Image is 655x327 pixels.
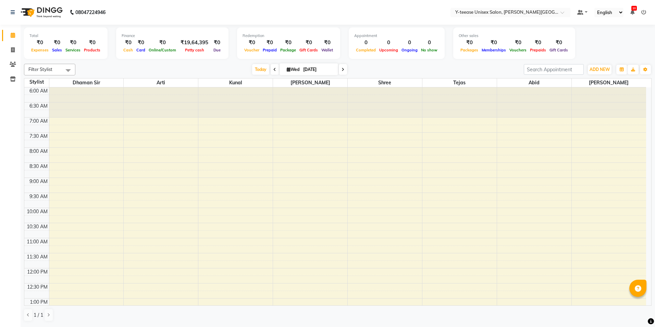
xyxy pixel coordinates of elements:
span: [PERSON_NAME] [273,78,347,87]
span: Filter Stylist [28,66,52,72]
div: 11:00 AM [25,238,49,245]
div: ₹0 [64,39,82,47]
span: tejas [422,78,497,87]
div: 12:00 PM [26,268,49,276]
span: [PERSON_NAME] [572,78,646,87]
div: Redemption [243,33,335,39]
div: 0 [400,39,419,47]
input: 2025-09-03 [301,64,335,75]
div: 8:00 AM [28,148,49,155]
div: ₹0 [548,39,570,47]
div: ₹0 [528,39,548,47]
div: ₹0 [298,39,320,47]
div: Stylist [24,78,49,86]
div: 0 [354,39,378,47]
a: 10 [630,9,634,15]
div: 0 [378,39,400,47]
div: ₹0 [459,39,480,47]
span: 1 / 1 [34,312,43,319]
div: ₹0 [82,39,102,47]
div: ₹0 [147,39,178,47]
b: 08047224946 [75,3,106,22]
span: Sales [50,48,64,52]
div: ₹0 [211,39,223,47]
span: ADD NEW [590,67,610,72]
span: Expenses [29,48,50,52]
span: Gift Cards [548,48,570,52]
span: Ongoing [400,48,419,52]
div: ₹0 [320,39,335,47]
div: ₹19,64,395 [178,39,211,47]
span: Voucher [243,48,261,52]
span: Gift Cards [298,48,320,52]
span: Online/Custom [147,48,178,52]
div: 6:00 AM [28,87,49,95]
div: 10:30 AM [25,223,49,230]
div: 12:30 PM [26,283,49,291]
div: 1:00 PM [28,299,49,306]
span: Dhaman Sir [49,78,124,87]
span: Completed [354,48,378,52]
div: 8:30 AM [28,163,49,170]
div: Total [29,33,102,39]
div: ₹0 [135,39,147,47]
span: Prepaid [261,48,279,52]
div: ₹0 [29,39,50,47]
div: 0 [419,39,439,47]
div: ₹0 [122,39,135,47]
div: ₹0 [261,39,279,47]
span: No show [419,48,439,52]
button: ADD NEW [588,65,611,74]
span: Wallet [320,48,335,52]
div: ₹0 [50,39,64,47]
span: Package [279,48,298,52]
div: 7:30 AM [28,133,49,140]
div: Appointment [354,33,439,39]
input: Search Appointment [524,64,584,75]
div: 9:00 AM [28,178,49,185]
span: Prepaids [528,48,548,52]
div: ₹0 [508,39,528,47]
span: Shree [348,78,422,87]
div: 11:30 AM [25,253,49,261]
div: ₹0 [279,39,298,47]
span: Card [135,48,147,52]
span: Arti [124,78,198,87]
span: Kunal [198,78,273,87]
span: Upcoming [378,48,400,52]
span: Due [212,48,222,52]
span: 10 [631,6,637,11]
span: Abid [497,78,571,87]
span: Services [64,48,82,52]
span: Packages [459,48,480,52]
div: 6:30 AM [28,102,49,110]
span: Products [82,48,102,52]
div: ₹0 [480,39,508,47]
img: logo [17,3,64,22]
span: Wed [285,67,301,72]
span: Today [252,64,269,75]
span: Memberships [480,48,508,52]
span: Cash [122,48,135,52]
div: Finance [122,33,223,39]
span: Petty cash [183,48,206,52]
div: Other sales [459,33,570,39]
span: Vouchers [508,48,528,52]
div: 7:00 AM [28,118,49,125]
div: 9:30 AM [28,193,49,200]
div: 10:00 AM [25,208,49,215]
div: ₹0 [243,39,261,47]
